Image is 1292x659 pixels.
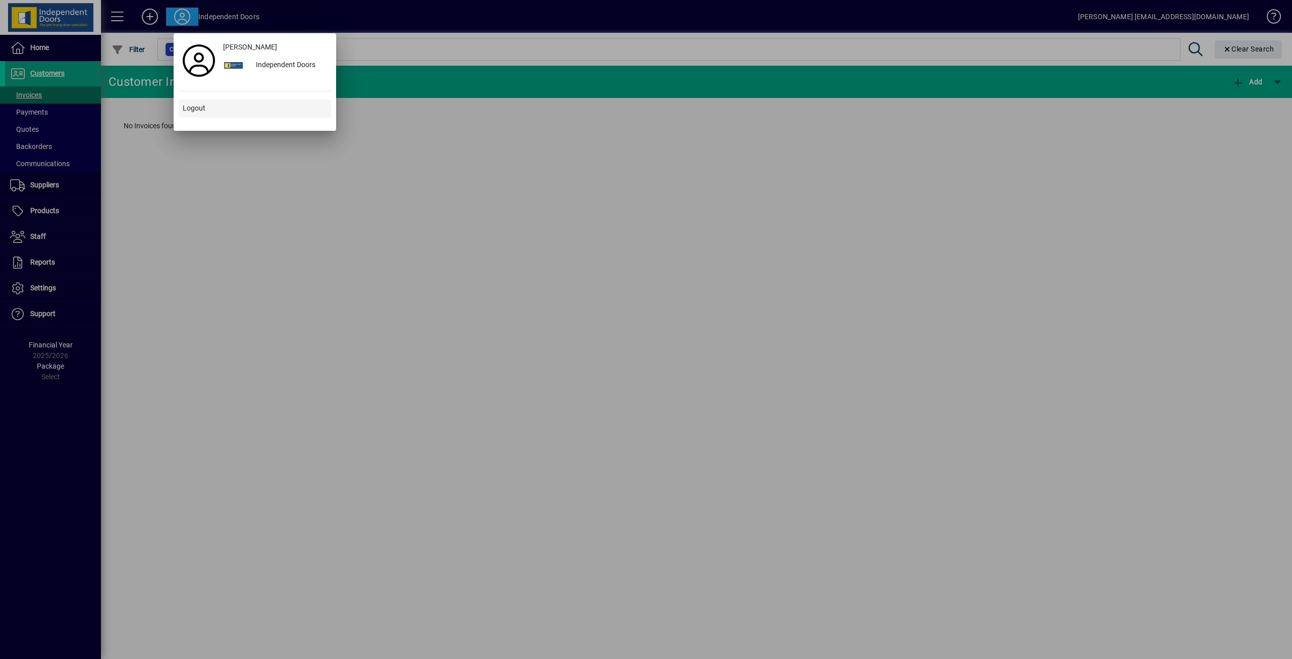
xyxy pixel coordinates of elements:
[223,42,277,53] span: [PERSON_NAME]
[248,57,331,75] div: Independent Doors
[219,38,331,57] a: [PERSON_NAME]
[219,57,331,75] button: Independent Doors
[179,99,331,118] button: Logout
[183,103,205,114] span: Logout
[179,52,219,70] a: Profile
